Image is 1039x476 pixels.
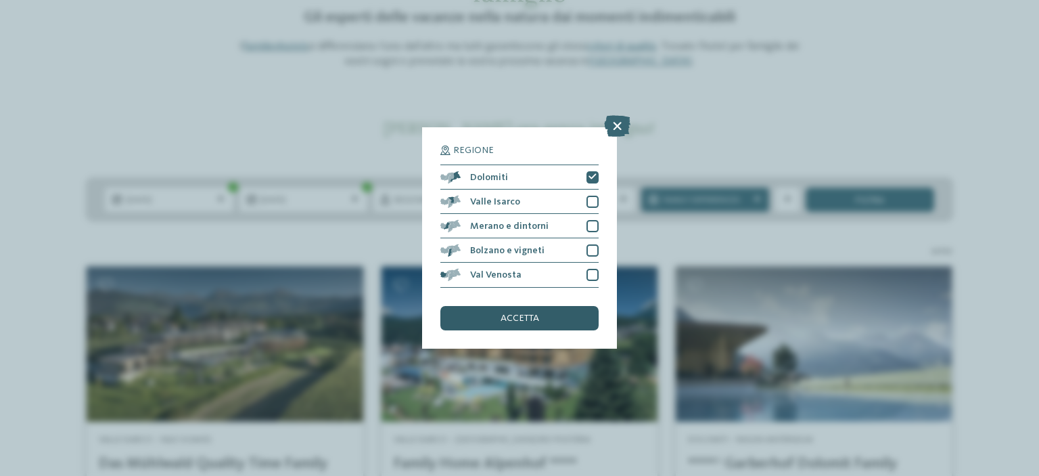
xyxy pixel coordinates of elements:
span: Val Venosta [470,270,522,280]
span: Dolomiti [470,173,508,182]
span: Valle Isarco [470,197,520,207]
span: accetta [501,313,539,323]
span: Bolzano e vigneti [470,246,545,255]
span: Merano e dintorni [470,221,549,231]
span: Regione [453,146,494,155]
